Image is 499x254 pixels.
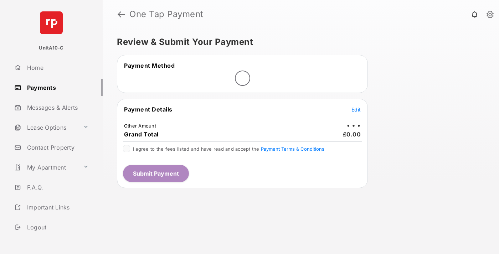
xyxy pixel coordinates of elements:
[11,219,103,236] a: Logout
[261,146,324,152] button: I agree to the fees listed and have read and accept the
[133,146,324,152] span: I agree to the fees listed and have read and accept the
[11,99,103,116] a: Messages & Alerts
[124,106,173,113] span: Payment Details
[124,62,175,69] span: Payment Method
[351,107,361,113] span: Edit
[11,199,92,216] a: Important Links
[343,131,361,138] span: £0.00
[40,11,63,34] img: svg+xml;base64,PHN2ZyB4bWxucz0iaHR0cDovL3d3dy53My5vcmcvMjAwMC9zdmciIHdpZHRoPSI2NCIgaGVpZ2h0PSI2NC...
[124,123,156,129] td: Other Amount
[11,79,103,96] a: Payments
[117,38,479,46] h5: Review & Submit Your Payment
[129,10,204,19] strong: One Tap Payment
[351,106,361,113] button: Edit
[11,179,103,196] a: F.A.Q.
[11,59,103,76] a: Home
[39,45,63,52] p: UnitA10-C
[11,139,103,156] a: Contact Property
[11,119,80,136] a: Lease Options
[124,131,159,138] span: Grand Total
[123,165,189,182] button: Submit Payment
[11,159,80,176] a: My Apartment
